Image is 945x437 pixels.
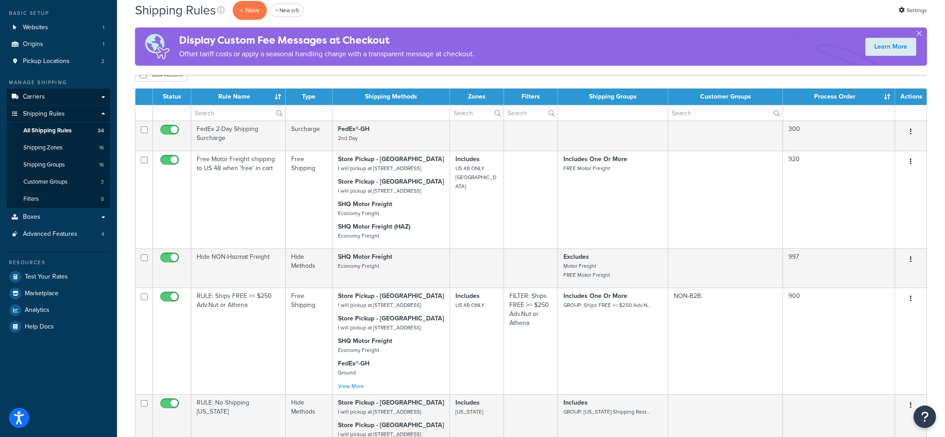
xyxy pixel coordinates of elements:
strong: SHQ Motor Freight [338,252,392,261]
th: Filters [504,89,558,105]
th: Status [153,89,191,105]
a: Shipping Zones 16 [7,140,110,156]
p: Offset tariff costs or apply a seasonal handling charge with a transparent message at checkout. [179,48,474,60]
li: Shipping Zones [7,140,110,156]
li: Customer Groups [7,174,110,190]
li: Advanced Features [7,226,110,243]
span: Carriers [23,93,45,101]
span: 16 [99,161,104,169]
td: 900 [783,288,895,394]
input: Search [450,105,504,121]
td: FedEx 2-Day Shipping Surcharge [191,121,286,151]
li: Shipping Groups [7,157,110,173]
td: NON-B2B [668,288,783,394]
th: Type [286,89,333,105]
li: Websites [7,19,110,36]
small: 2nd Day [338,134,358,142]
li: Origins [7,36,110,53]
span: Test Your Rates [25,273,68,281]
span: Origins [23,41,43,48]
strong: Includes [563,398,588,407]
a: View More [338,382,364,390]
small: GROUP: Ships FREE >= $250 Adv.N... [563,301,651,309]
strong: Includes One Or More [563,291,627,301]
td: FILTER: Ships FREE >= $250 Adv.Nut or Athena [504,288,558,394]
span: Help Docs [25,323,54,331]
td: Free Shipping [286,151,333,248]
strong: Includes [455,291,480,301]
h4: Display Custom Fee Messages at Checkout [179,33,474,48]
span: Websites [23,24,48,32]
td: Free Motor Freight shipping to US 48 when 'free' in cart [191,151,286,248]
span: All Shipping Rules [23,127,72,135]
td: Free Shipping [286,288,333,394]
td: Hide Methods [286,248,333,288]
small: FREE Motor Freight [563,164,610,172]
small: Economy Freight [338,209,379,217]
span: 8 [101,195,104,203]
small: US 48 ONLY [455,301,484,309]
a: Shipping Groups 16 [7,157,110,173]
small: I will pickup at [STREET_ADDRESS] [338,164,421,172]
a: Websites 1 [7,19,110,36]
th: Actions [895,89,927,105]
small: I will pickup at [STREET_ADDRESS] [338,187,421,195]
th: Shipping Groups [558,89,668,105]
span: Boxes [23,213,40,221]
td: 997 [783,248,895,288]
span: Shipping Groups [23,161,65,169]
button: Open Resource Center [913,405,936,428]
small: I will pickup at [STREET_ADDRESS] [338,301,421,309]
span: Customer Groups [23,178,67,186]
a: Advanced Features 4 [7,226,110,243]
li: All Shipping Rules [7,122,110,139]
li: Filters [7,191,110,207]
span: Shipping Rules [23,110,65,118]
strong: Includes [455,154,480,164]
td: Surcharge [286,121,333,151]
a: Help Docs [7,319,110,335]
td: 300 [783,121,895,151]
span: 3 [101,178,104,186]
span: 1 [103,24,104,32]
th: Shipping Methods [333,89,450,105]
li: Analytics [7,302,110,318]
li: Shipping Rules [7,106,110,208]
strong: Store Pickup - [GEOGRAPHIC_DATA] [338,398,444,407]
span: 2 [101,58,104,65]
li: Boxes [7,209,110,225]
strong: SHQ Motor Freight [338,336,392,346]
a: Carriers [7,89,110,105]
span: Shipping Zones [23,144,63,152]
span: Marketplace [25,290,58,297]
p: + New [233,1,267,19]
a: Pickup Locations 2 [7,53,110,70]
a: Customer Groups 3 [7,174,110,190]
li: Pickup Locations [7,53,110,70]
small: Economy Freight [338,262,379,270]
small: Economy Freight [338,346,379,354]
strong: Store Pickup - [GEOGRAPHIC_DATA] [338,291,444,301]
td: 920 [783,151,895,248]
small: [US_STATE] [455,408,483,416]
small: US 48 ONLY [GEOGRAPHIC_DATA] [455,164,496,190]
strong: FedEx®-GH [338,124,369,134]
small: Ground [338,369,356,377]
strong: Includes [455,398,480,407]
a: Test Your Rates [7,269,110,285]
a: Settings [899,4,927,17]
td: RULE: Ships FREE >= $250 Adv.Nut or Athena [191,288,286,394]
a: All Shipping Rules 34 [7,122,110,139]
th: Zones [450,89,504,105]
strong: Store Pickup - [GEOGRAPHIC_DATA] [338,177,444,186]
span: Analytics [25,306,49,314]
div: Basic Setup [7,9,110,17]
a: Marketplace [7,285,110,302]
a: Filters 8 [7,191,110,207]
strong: Excludes [563,252,589,261]
small: Economy Freight [338,232,379,240]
